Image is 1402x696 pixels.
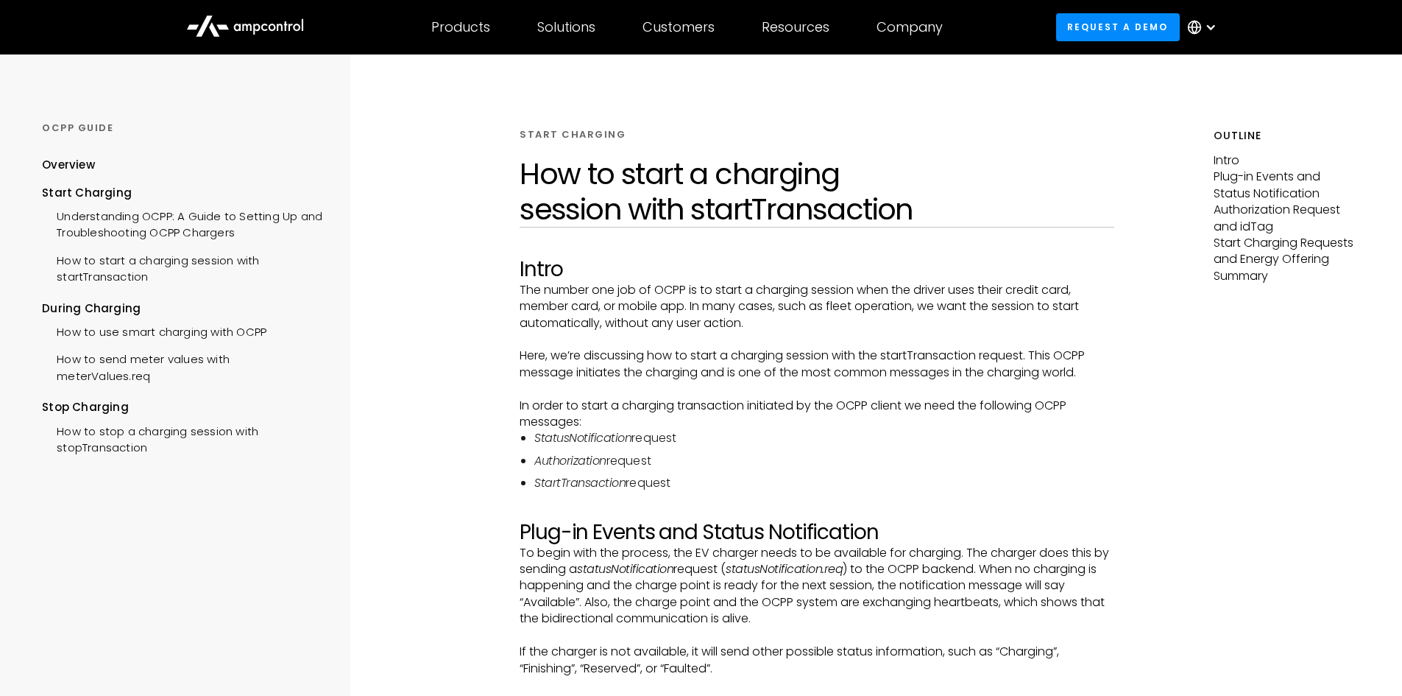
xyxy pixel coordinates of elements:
a: Request a demo [1056,13,1180,41]
a: How to send meter values with meterValues.req [42,344,322,388]
a: How to stop a charging session with stopTransaction [42,416,322,460]
p: ‍ [520,628,1114,644]
em: Authorization [534,452,606,469]
h5: Outline [1214,128,1360,144]
p: Summary [1214,268,1360,284]
p: ‍ [520,677,1114,693]
p: The number one job of OCPP is to start a charging session when the driver uses their credit card,... [520,282,1114,331]
p: ‍ [520,381,1114,397]
div: OCPP GUIDE [42,122,322,135]
h2: Plug-in Events and Status Notification [520,520,1114,545]
div: Company [877,19,943,35]
div: Stop Charging [42,399,322,415]
p: If the charger is not available, it will send other possible status information, such as “Chargin... [520,644,1114,677]
div: Overview [42,157,95,173]
em: StartTransaction [534,474,626,491]
div: Products [431,19,490,35]
em: statusNotification [577,560,673,577]
p: ‍ [520,504,1114,520]
div: Resources [762,19,829,35]
p: In order to start a charging transaction initiated by the OCPP client we need the following OCPP ... [520,398,1114,431]
div: Customers [642,19,715,35]
li: request [534,453,1114,469]
a: Overview [42,157,95,184]
div: START CHARGING [520,128,626,141]
em: StatusNotification [534,429,631,446]
li: request [534,475,1114,491]
a: Understanding OCPP: A Guide to Setting Up and Troubleshooting OCPP Chargers [42,201,322,245]
p: Plug-in Events and Status Notification [1214,169,1360,202]
a: How to start a charging session with startTransaction [42,245,322,289]
div: Start Charging [42,185,322,201]
li: request [534,430,1114,446]
p: Start Charging Requests and Energy Offering [1214,235,1360,268]
p: Here, we’re discussing how to start a charging session with the startTransaction request. This OC... [520,348,1114,381]
div: Solutions [537,19,595,35]
p: Intro [1214,152,1360,169]
div: During Charging [42,300,322,317]
h2: Intro [520,257,1114,282]
p: To begin with the process, the EV charger needs to be available for charging. The charger does th... [520,545,1114,628]
a: How to use smart charging with OCPP [42,317,266,344]
p: ‍ [520,331,1114,348]
em: statusNotification.req [726,560,843,577]
p: Authorization Request and idTag [1214,202,1360,235]
h1: How to start a charging session with startTransaction [520,156,1114,227]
